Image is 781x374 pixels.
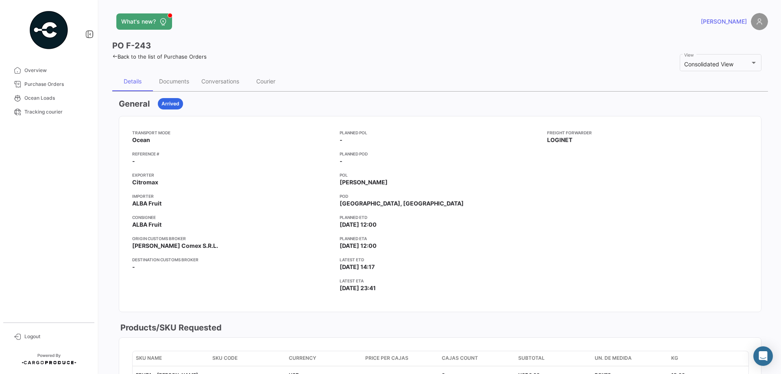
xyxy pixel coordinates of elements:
span: [DATE] 12:00 [340,242,377,250]
span: - [340,136,343,144]
span: - [132,263,135,271]
h3: PO F-243 [112,40,151,51]
a: Tracking courier [7,105,91,119]
app-card-info-title: Transport mode [132,129,333,136]
app-card-info-title: Planned POD [340,151,541,157]
span: [PERSON_NAME] Comex S.R.L. [132,242,218,250]
app-card-info-title: Importer [132,193,333,199]
span: Cajas count [442,354,478,362]
span: [DATE] 12:00 [340,221,377,229]
app-card-info-title: Latest ETA [340,278,541,284]
span: What's new? [121,17,156,26]
span: Purchase Orders [24,81,88,88]
span: Arrived [161,100,179,107]
div: Courier [256,78,275,85]
img: placeholder-user.png [751,13,768,30]
span: Subtotal [518,354,545,362]
span: Currency [289,354,316,362]
span: LOGINET [547,136,572,144]
div: Open Intercom Messenger [753,346,773,366]
span: ALBA Fruit [132,221,161,229]
button: What's new? [116,13,172,30]
app-card-info-title: Planned ETD [340,214,541,221]
app-card-info-title: Consignee [132,214,333,221]
app-card-info-title: Planned ETA [340,235,541,242]
span: - [340,157,343,165]
span: Citromax [132,178,158,186]
app-card-info-title: Planned POL [340,129,541,136]
span: Tracking courier [24,108,88,116]
span: Ocean Loads [24,94,88,102]
app-card-info-title: Reference # [132,151,333,157]
datatable-header-cell: SKU Name [133,351,209,366]
a: Back to the list of Purchase Orders [112,53,207,60]
span: [PERSON_NAME] [701,17,747,26]
datatable-header-cell: SKU Code [209,351,286,366]
span: Ocean [132,136,150,144]
h3: General [119,98,150,109]
span: Consolidated View [684,61,733,68]
app-card-info-title: Exporter [132,172,333,178]
span: Overview [24,67,88,74]
h3: Products/SKU Requested [119,322,222,333]
a: Purchase Orders [7,77,91,91]
span: [GEOGRAPHIC_DATA], [GEOGRAPHIC_DATA] [340,199,464,208]
div: Details [124,78,142,85]
img: powered-by.png [28,10,69,50]
app-card-info-title: POL [340,172,541,178]
span: ALBA Fruit [132,199,161,208]
datatable-header-cell: Currency [286,351,362,366]
span: KG [671,354,678,362]
app-card-info-title: Latest ETD [340,256,541,263]
div: Documents [159,78,189,85]
span: Price per Cajas [365,354,408,362]
span: SKU Name [136,354,162,362]
span: UN. DE MEDIDA [595,354,632,362]
span: [PERSON_NAME] [340,178,388,186]
div: Conversations [201,78,239,85]
app-card-info-title: Origin Customs Broker [132,235,333,242]
a: Overview [7,63,91,77]
span: - [132,157,135,165]
span: [DATE] 14:17 [340,263,375,271]
app-card-info-title: Destination Customs Broker [132,256,333,263]
span: [DATE] 23:41 [340,284,376,292]
app-card-info-title: POD [340,193,541,199]
app-card-info-title: Freight Forwarder [547,129,748,136]
span: Logout [24,333,88,340]
a: Ocean Loads [7,91,91,105]
span: SKU Code [212,354,238,362]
